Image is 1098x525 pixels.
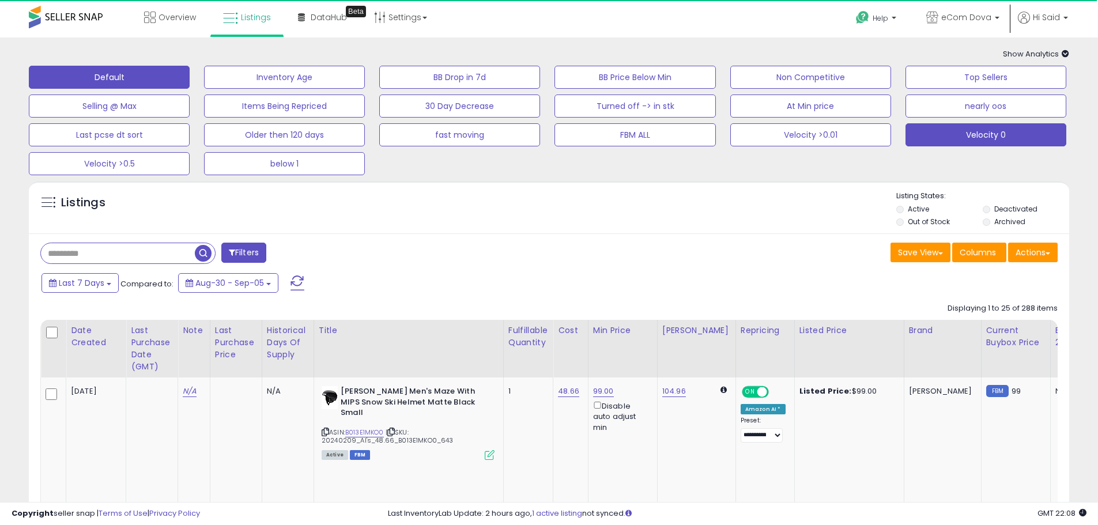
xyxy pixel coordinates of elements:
button: below 1 [204,152,365,175]
button: Items Being Repriced [204,95,365,118]
button: Save View [891,243,950,262]
span: Show Analytics [1003,48,1069,59]
div: ASIN: [322,386,495,459]
a: N/A [183,386,197,397]
a: 48.66 [558,386,579,397]
button: Aug-30 - Sep-05 [178,273,278,293]
i: Get Help [855,10,870,25]
button: fast moving [379,123,540,146]
span: OFF [767,387,786,397]
button: Velocity >0.01 [730,123,891,146]
div: $99.00 [799,386,895,396]
span: 2025-09-13 22:08 GMT [1037,508,1086,519]
button: BB Price Below Min [554,66,715,89]
a: Help [847,2,908,37]
button: Non Competitive [730,66,891,89]
h5: Listings [61,195,105,211]
img: 31jFMAAwY1L._SL40_.jpg [322,386,338,409]
button: Selling @ Max [29,95,190,118]
a: B013E1MKO0 [345,428,384,437]
div: Date Created [71,324,121,349]
button: Default [29,66,190,89]
div: Amazon AI * [741,404,786,414]
span: Compared to: [120,278,173,289]
button: Last pcse dt sort [29,123,190,146]
div: [PERSON_NAME] [662,324,731,337]
span: All listings currently available for purchase on Amazon [322,450,348,460]
span: Hi Said [1033,12,1060,23]
button: Last 7 Days [41,273,119,293]
button: Columns [952,243,1006,262]
span: 99 [1012,386,1021,396]
div: seller snap | | [12,508,200,519]
span: eCom Dova [941,12,991,23]
b: [PERSON_NAME] Men's Maze With MIPS Snow Ski Helmet Matte Black Small [341,386,481,421]
div: [PERSON_NAME] [909,386,972,396]
div: [DATE] [71,386,117,396]
div: Last InventoryLab Update: 2 hours ago, not synced. [388,508,1086,519]
button: Older then 120 days [204,123,365,146]
a: 1 active listing [532,508,582,519]
div: N/A [267,386,305,396]
span: DataHub [311,12,347,23]
span: Last 7 Days [59,277,104,289]
span: Help [873,13,888,23]
span: Columns [960,247,996,258]
div: N/A [1055,386,1093,396]
label: Active [908,204,929,214]
a: Privacy Policy [149,508,200,519]
div: Current Buybox Price [986,324,1046,349]
div: Disable auto adjust min [593,399,648,433]
span: Overview [159,12,196,23]
p: Listing States: [896,191,1069,202]
div: Last Purchase Price [215,324,257,361]
button: At Min price [730,95,891,118]
div: Title [319,324,499,337]
button: nearly oos [905,95,1066,118]
div: BB Share 24h. [1055,324,1097,349]
div: Historical Days Of Supply [267,324,309,361]
button: Velocity 0 [905,123,1066,146]
label: Out of Stock [908,217,950,226]
div: Preset: [741,417,786,443]
div: Repricing [741,324,790,337]
div: Brand [909,324,976,337]
a: Terms of Use [99,508,148,519]
a: 99.00 [593,386,614,397]
button: FBM ALL [554,123,715,146]
button: BB Drop in 7d [379,66,540,89]
button: Filters [221,243,266,263]
b: Listed Price: [799,386,852,396]
span: ON [743,387,757,397]
small: FBM [986,385,1009,397]
a: 104.96 [662,386,686,397]
button: Turned off -> in stk [554,95,715,118]
span: FBM [350,450,371,460]
button: Top Sellers [905,66,1066,89]
div: Displaying 1 to 25 of 288 items [948,303,1058,314]
button: Inventory Age [204,66,365,89]
div: Last Purchase Date (GMT) [131,324,173,373]
div: Cost [558,324,583,337]
div: Tooltip anchor [346,6,366,17]
span: Listings [241,12,271,23]
button: 30 Day Decrease [379,95,540,118]
span: | SKU: 20240209_Al's_48.66_B013E1MKO0_643 [322,428,454,445]
button: Velocity >0.5 [29,152,190,175]
label: Deactivated [994,204,1037,214]
button: Actions [1008,243,1058,262]
a: Hi Said [1018,12,1068,37]
div: Min Price [593,324,652,337]
span: Aug-30 - Sep-05 [195,277,264,289]
strong: Copyright [12,508,54,519]
div: Note [183,324,205,337]
div: Fulfillable Quantity [508,324,548,349]
div: 1 [508,386,544,396]
label: Archived [994,217,1025,226]
div: Listed Price [799,324,899,337]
